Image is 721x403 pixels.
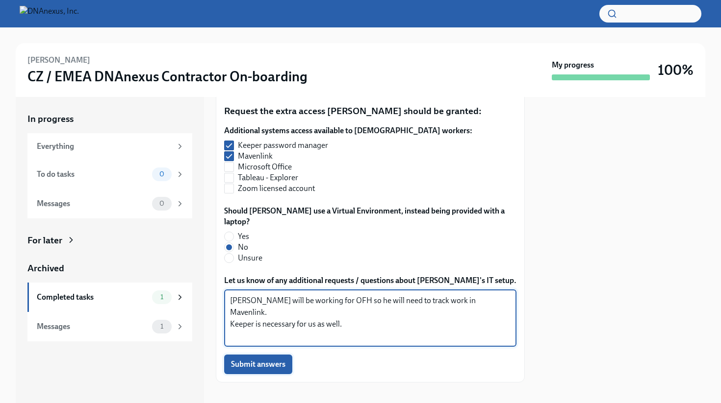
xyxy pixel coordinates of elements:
[27,189,192,218] a: Messages0
[238,140,328,151] span: Keeper password manager
[552,60,594,71] strong: My progress
[238,151,273,162] span: Mavenlink
[27,283,192,312] a: Completed tasks1
[37,141,172,152] div: Everything
[27,113,192,125] a: In progress
[27,68,308,85] h3: CZ / EMEA DNAnexus Contractor On-boarding
[154,170,170,178] span: 0
[224,206,516,227] label: Should [PERSON_NAME] use a Virtual Environment, instead being provided with a laptop?
[238,253,262,263] span: Unsure
[37,321,148,332] div: Messages
[658,61,694,79] h3: 100%
[230,295,511,342] textarea: [PERSON_NAME] will be working for OFH so he will need to track work in Mavenlink. Keeper is neces...
[27,234,192,247] a: For later
[154,200,170,207] span: 0
[154,293,169,301] span: 1
[27,133,192,160] a: Everything
[27,55,90,66] h6: [PERSON_NAME]
[37,169,148,180] div: To do tasks
[37,198,148,209] div: Messages
[27,312,192,341] a: Messages1
[238,162,292,172] span: Microsoft Office
[238,183,315,194] span: Zoom licensed account
[27,262,192,275] a: Archived
[224,355,292,374] button: Submit answers
[224,125,472,136] label: Additional systems access available to [DEMOGRAPHIC_DATA] workers:
[238,172,298,183] span: Tableau - Explorer
[238,231,249,242] span: Yes
[27,234,62,247] div: For later
[154,323,169,330] span: 1
[27,160,192,189] a: To do tasks0
[224,105,516,118] p: Request the extra access [PERSON_NAME] should be granted:
[238,242,248,253] span: No
[224,275,516,286] label: Let us know of any additional requests / questions about [PERSON_NAME]'s IT setup.
[231,359,285,369] span: Submit answers
[37,292,148,303] div: Completed tasks
[20,6,79,22] img: DNAnexus, Inc.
